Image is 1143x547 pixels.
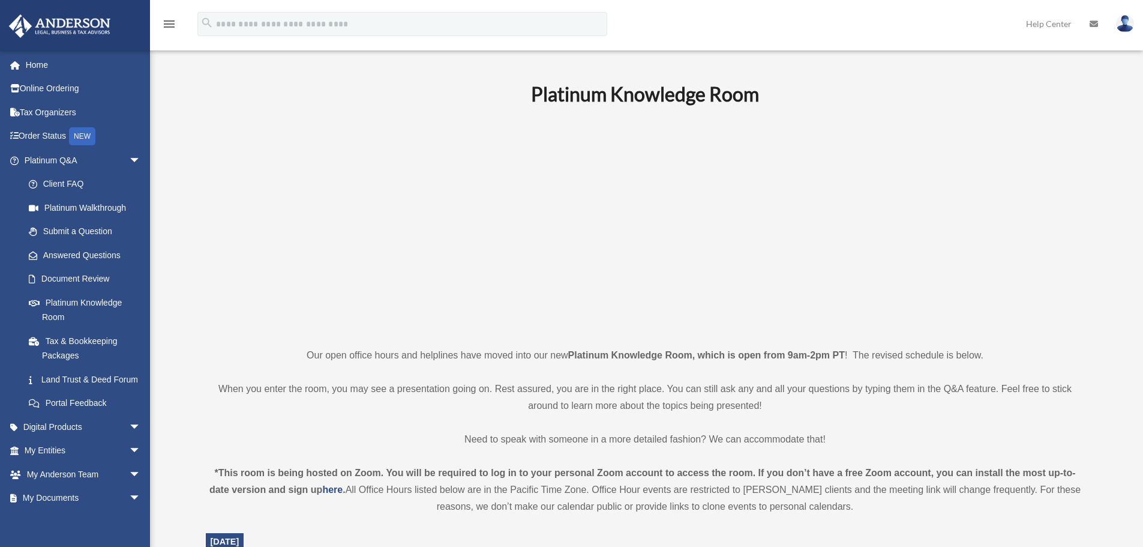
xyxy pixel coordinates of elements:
[162,21,176,31] a: menu
[206,431,1085,448] p: Need to speak with someone in a more detailed fashion? We can accommodate that!
[129,486,153,511] span: arrow_drop_down
[465,122,825,325] iframe: 231110_Toby_KnowledgeRoom
[8,100,159,124] a: Tax Organizers
[206,465,1085,515] div: All Office Hours listed below are in the Pacific Time Zone. Office Hour events are restricted to ...
[8,124,159,149] a: Order StatusNEW
[206,381,1085,414] p: When you enter the room, you may see a presentation going on. Rest assured, you are in the right ...
[8,77,159,101] a: Online Ordering
[5,14,114,38] img: Anderson Advisors Platinum Portal
[17,220,159,244] a: Submit a Question
[129,462,153,487] span: arrow_drop_down
[211,537,239,546] span: [DATE]
[129,439,153,464] span: arrow_drop_down
[8,439,159,463] a: My Entitiesarrow_drop_down
[8,415,159,439] a: Digital Productsarrow_drop_down
[17,243,159,267] a: Answered Questions
[200,16,214,29] i: search
[322,485,343,495] a: here
[129,148,153,173] span: arrow_drop_down
[162,17,176,31] i: menu
[209,468,1076,495] strong: *This room is being hosted on Zoom. You will be required to log in to your personal Zoom account ...
[17,291,153,329] a: Platinum Knowledge Room
[568,350,845,360] strong: Platinum Knowledge Room, which is open from 9am-2pm PT
[1116,15,1134,32] img: User Pic
[8,148,159,172] a: Platinum Q&Aarrow_drop_down
[206,347,1085,364] p: Our open office hours and helplines have moved into our new ! The revised schedule is below.
[17,172,159,196] a: Client FAQ
[129,415,153,440] span: arrow_drop_down
[17,196,159,220] a: Platinum Walkthrough
[8,53,159,77] a: Home
[17,329,159,367] a: Tax & Bookkeeping Packages
[17,267,159,291] a: Document Review
[8,462,159,486] a: My Anderson Teamarrow_drop_down
[17,391,159,416] a: Portal Feedback
[69,127,95,145] div: NEW
[17,367,159,391] a: Land Trust & Deed Forum
[343,485,345,495] strong: .
[531,82,759,106] b: Platinum Knowledge Room
[8,486,159,510] a: My Documentsarrow_drop_down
